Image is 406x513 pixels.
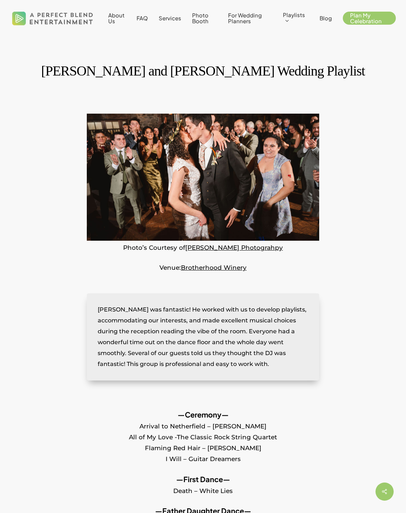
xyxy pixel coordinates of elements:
[22,474,384,506] p: Death – White Lies
[283,11,305,18] span: Playlists
[192,12,217,24] a: Photo Booth
[98,304,308,370] p: [PERSON_NAME] was fantastic! He worked with us to develop playlists, accommodating our interests,...
[181,264,247,271] a: Brotherhood Winery
[10,5,95,31] img: A Perfect Blend Entertainment
[343,12,396,24] a: Plan My Celebration
[137,15,148,21] a: FAQ
[228,12,272,24] a: For Wedding Planners
[192,12,208,24] span: Photo Booth
[283,12,309,24] a: Playlists
[228,12,262,24] span: For Wedding Planners
[176,475,230,484] strong: —First Dance—
[108,12,126,24] a: About Us
[22,409,384,474] p: Arrival to Netherfield – [PERSON_NAME] All of My Love -The Classic Rock String Quartet Flaming Re...
[350,12,382,24] span: Plan My Celebration
[320,15,332,21] a: Blog
[178,410,229,419] strong: —Ceremony—
[159,15,181,21] a: Services
[22,262,384,282] p: Venue:
[185,244,283,251] a: [PERSON_NAME] Photograhpy
[108,12,125,24] span: About Us
[22,58,384,84] h1: [PERSON_NAME] and [PERSON_NAME] Wedding Playlist
[22,242,384,262] p: Photo’s Courtesy of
